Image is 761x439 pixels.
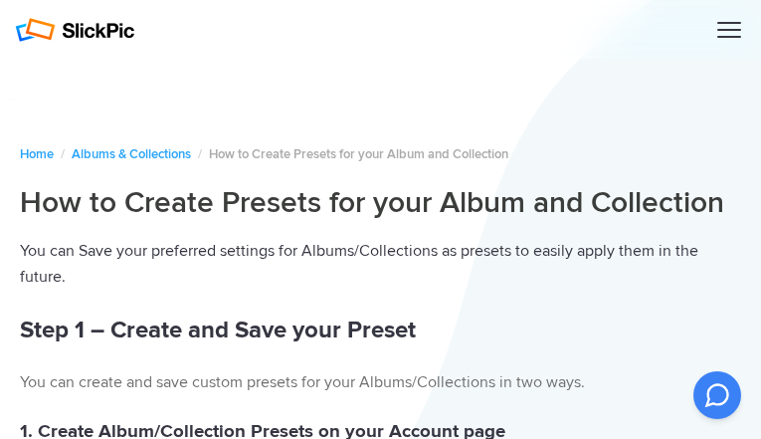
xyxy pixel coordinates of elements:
h2: Step 1 – Create and Save your Preset [20,311,741,350]
h1: How to Create Presets for your Album and Collection [20,184,741,222]
a: Albums & Collections [72,146,191,162]
span: / [198,146,202,162]
p: You can create and save custom presets for your Albums/Collections in two ways. [20,369,741,396]
a: Home [20,146,54,162]
p: You can Save your preferred settings for Albums/Collections as presets to easily apply them in th... [20,238,741,291]
span: How to Create Presets for your Album and Collection [209,146,508,162]
span: / [61,146,65,162]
